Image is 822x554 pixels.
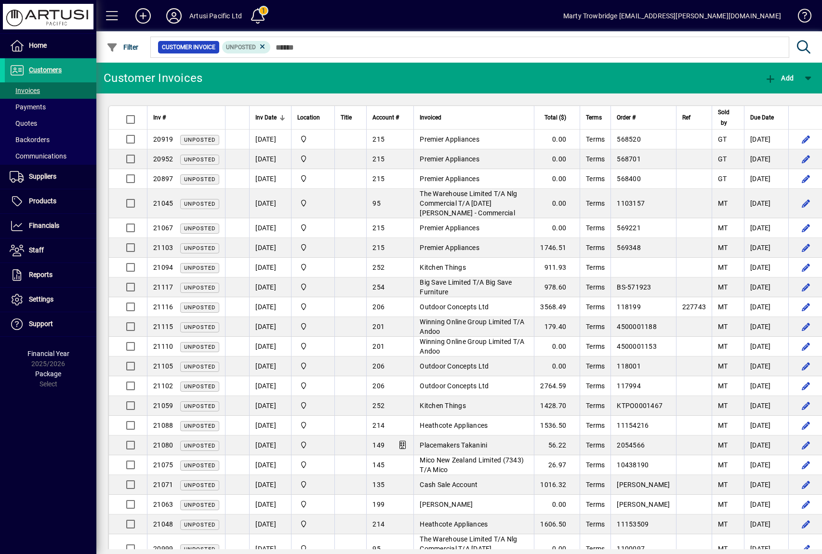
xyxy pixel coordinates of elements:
td: [DATE] [744,337,788,356]
span: 21048 [153,520,173,528]
span: Main Warehouse [297,499,329,510]
td: 56.22 [534,435,580,455]
span: 252 [372,402,384,409]
button: Edit [798,339,814,354]
td: 0.00 [534,130,580,149]
span: Suppliers [29,172,56,180]
span: 569348 [617,244,641,251]
span: 206 [372,303,384,311]
td: [DATE] [249,169,291,189]
div: Inv # [153,112,219,123]
td: [DATE] [744,356,788,376]
td: 911.93 [534,258,580,277]
span: Terms [586,362,605,370]
td: [DATE] [249,218,291,238]
span: 215 [372,135,384,143]
span: 21080 [153,441,173,449]
span: Unposted [184,344,215,350]
button: Add [128,7,159,25]
span: 252 [372,264,384,271]
span: 95 [372,199,381,207]
span: Total ($) [544,112,566,123]
span: Cash Sale Account [420,481,477,488]
span: Unposted [184,176,215,183]
td: [DATE] [249,396,291,416]
span: Terms [586,323,605,330]
td: [DATE] [249,495,291,514]
span: 21103 [153,244,173,251]
span: 145 [372,461,384,469]
div: Title [341,112,360,123]
div: Invoiced [420,112,528,123]
span: MT [718,382,728,390]
td: [DATE] [249,149,291,169]
button: Edit [798,398,814,413]
span: Premier Appliances [420,224,479,232]
span: MT [718,244,728,251]
td: [DATE] [249,317,291,337]
span: Main Warehouse [297,519,329,529]
td: 0.00 [534,356,580,376]
span: 215 [372,224,384,232]
span: MT [718,422,728,429]
span: MT [718,402,728,409]
span: Placemakers Takanini [420,441,487,449]
span: Financials [29,222,59,229]
a: Settings [5,288,96,312]
span: Unposted [184,137,215,143]
span: Unposted [184,265,215,271]
td: [DATE] [249,258,291,277]
a: Suppliers [5,165,96,189]
span: Main Warehouse [297,134,329,145]
span: 21045 [153,199,173,207]
td: [DATE] [744,475,788,495]
td: [DATE] [744,130,788,149]
div: Sold by [718,107,738,128]
span: 206 [372,382,384,390]
div: Location [297,112,329,123]
span: Terms [586,303,605,311]
span: Customers [29,66,62,74]
td: [DATE] [744,435,788,455]
span: Outdoor Concepts Ltd [420,382,489,390]
span: Main Warehouse [297,460,329,470]
span: Main Warehouse [297,262,329,273]
a: Home [5,34,96,58]
span: Premier Appliances [420,244,479,251]
span: 1103157 [617,199,645,207]
td: [DATE] [744,297,788,317]
span: Main Warehouse [297,381,329,391]
a: Communications [5,148,96,164]
button: Edit [798,437,814,453]
span: Terms [586,244,605,251]
span: 20919 [153,135,173,143]
span: 568400 [617,175,641,183]
td: [DATE] [249,277,291,297]
span: 206 [372,362,384,370]
div: Customer Invoices [104,70,202,86]
td: [DATE] [249,238,291,258]
span: Unposted [184,364,215,370]
button: Edit [798,378,814,394]
span: Main Warehouse [297,361,329,371]
button: Profile [159,7,189,25]
button: Edit [798,497,814,512]
span: 254 [372,283,384,291]
button: Edit [798,358,814,374]
td: [DATE] [744,514,788,534]
button: Edit [798,132,814,147]
span: 214 [372,422,384,429]
span: 21071 [153,481,173,488]
span: 21094 [153,264,173,271]
span: Unposted [184,383,215,390]
button: Edit [798,457,814,473]
span: Order # [617,112,636,123]
span: Ref [682,112,690,123]
td: [DATE] [249,356,291,376]
span: Terms [586,224,605,232]
a: Payments [5,99,96,115]
span: Support [29,320,53,328]
span: Main Warehouse [297,341,329,352]
span: Products [29,197,56,205]
span: The Warehouse Limited T/A Nlg Commercial T/A [DATE][PERSON_NAME] - Commercial [420,190,517,217]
